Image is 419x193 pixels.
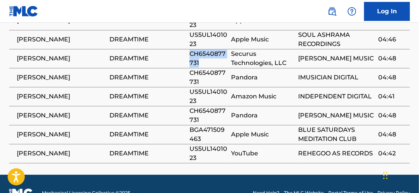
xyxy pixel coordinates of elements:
span: SOUL ASHRAMA RECORDINGS [298,30,374,49]
span: [PERSON_NAME] [17,35,106,44]
span: REHEGOO AS RECORDS [298,149,374,158]
a: Log In [364,2,410,21]
span: 04:46 [378,35,406,44]
span: 04:41 [378,92,406,101]
a: Public Search [324,4,340,19]
iframe: Chat Widget [381,157,419,193]
span: [PERSON_NAME] [17,130,106,139]
span: Pandora [231,111,294,120]
span: [PERSON_NAME] [17,73,106,82]
span: YouTube [231,149,294,158]
img: search [327,7,337,16]
span: DREAMTIME [109,149,186,158]
span: CH6540877731 [189,106,227,125]
span: DREAMTIME [109,111,186,120]
span: 04:48 [378,73,406,82]
span: INDEPENDENT DIGITAL [298,92,374,101]
span: US5UL1401023 [189,30,227,49]
span: BGA471509463 [189,125,227,144]
span: Apple Music [231,130,294,139]
span: [PERSON_NAME] [17,111,106,120]
span: IMUSICIAN DIGITAL [298,73,374,82]
span: [PERSON_NAME] MUSIC [298,54,374,63]
span: Amazon Music [231,92,294,101]
span: BLUE SATURDAYS MEDITATION CLUB [298,125,374,144]
span: DREAMTIME [109,35,186,44]
span: [PERSON_NAME] [17,92,106,101]
span: DREAMTIME [109,54,186,63]
span: US5UL1401023 [189,144,227,163]
span: [PERSON_NAME] [17,54,106,63]
div: Help [344,4,360,19]
span: Pandora [231,73,294,82]
img: help [347,7,356,16]
span: [PERSON_NAME] [17,149,106,158]
div: Drag [383,164,388,187]
span: 04:48 [378,130,406,139]
span: CH6540877731 [189,68,227,87]
span: DREAMTIME [109,92,186,101]
span: US5UL1401023 [189,87,227,106]
span: 04:42 [378,149,406,158]
span: 04:48 [378,111,406,120]
span: Securus Technologies, LLC [231,49,294,68]
span: DREAMTIME [109,130,186,139]
span: DREAMTIME [109,73,186,82]
span: Apple Music [231,35,294,44]
img: MLC Logo [9,6,39,17]
span: 04:48 [378,54,406,63]
span: CH6540877731 [189,49,227,68]
span: [PERSON_NAME] MUSIC [298,111,374,120]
